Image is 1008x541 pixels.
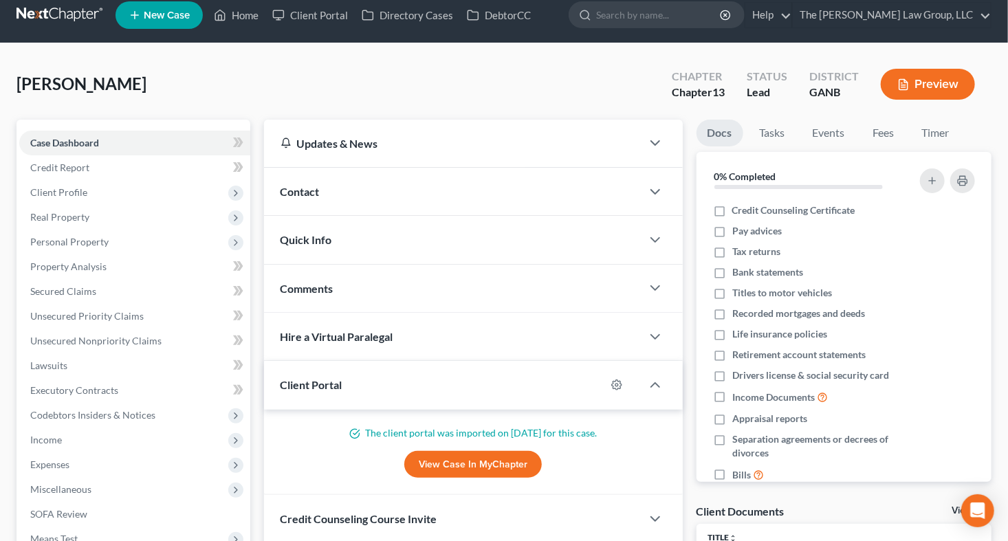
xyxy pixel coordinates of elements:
[30,360,67,371] span: Lawsuits
[19,329,250,353] a: Unsecured Nonpriority Claims
[460,3,538,27] a: DebtorCC
[281,136,625,151] div: Updates & News
[952,506,986,516] a: View All
[911,120,961,146] a: Timer
[732,265,803,279] span: Bank statements
[697,504,785,518] div: Client Documents
[732,327,827,341] span: Life insurance policies
[30,483,91,495] span: Miscellaneous
[19,304,250,329] a: Unsecured Priority Claims
[881,69,975,100] button: Preview
[712,85,725,98] span: 13
[30,236,109,247] span: Personal Property
[19,279,250,304] a: Secured Claims
[802,120,856,146] a: Events
[207,3,265,27] a: Home
[30,409,155,421] span: Codebtors Insiders & Notices
[672,85,725,100] div: Chapter
[30,434,62,445] span: Income
[19,378,250,403] a: Executory Contracts
[281,330,393,343] span: Hire a Virtual Paralegal
[732,307,865,320] span: Recorded mortgages and deeds
[747,85,787,100] div: Lead
[732,368,889,382] span: Drivers license & social security card
[862,120,906,146] a: Fees
[745,3,791,27] a: Help
[281,185,320,198] span: Contact
[30,459,69,470] span: Expenses
[30,137,99,148] span: Case Dashboard
[596,2,722,27] input: Search by name...
[732,224,782,238] span: Pay advices
[30,186,87,198] span: Client Profile
[19,353,250,378] a: Lawsuits
[19,502,250,527] a: SOFA Review
[404,451,542,478] a: View Case in MyChapter
[281,282,333,295] span: Comments
[281,233,332,246] span: Quick Info
[281,378,342,391] span: Client Portal
[732,412,807,426] span: Appraisal reports
[732,390,815,404] span: Income Documents
[732,203,855,217] span: Credit Counseling Certificate
[714,170,776,182] strong: 0% Completed
[747,69,787,85] div: Status
[30,285,96,297] span: Secured Claims
[17,74,146,93] span: [PERSON_NAME]
[30,310,144,322] span: Unsecured Priority Claims
[961,494,994,527] div: Open Intercom Messenger
[265,3,355,27] a: Client Portal
[30,508,87,520] span: SOFA Review
[30,261,107,272] span: Property Analysis
[144,10,190,21] span: New Case
[281,426,666,440] p: The client portal was imported on [DATE] for this case.
[732,245,780,258] span: Tax returns
[30,384,118,396] span: Executory Contracts
[19,254,250,279] a: Property Analysis
[30,211,89,223] span: Real Property
[281,512,437,525] span: Credit Counseling Course Invite
[732,468,751,482] span: Bills
[19,155,250,180] a: Credit Report
[793,3,991,27] a: The [PERSON_NAME] Law Group, LLC
[749,120,796,146] a: Tasks
[19,131,250,155] a: Case Dashboard
[732,348,866,362] span: Retirement account statements
[697,120,743,146] a: Docs
[30,162,89,173] span: Credit Report
[809,85,859,100] div: GANB
[355,3,460,27] a: Directory Cases
[809,69,859,85] div: District
[30,335,162,346] span: Unsecured Nonpriority Claims
[732,432,906,460] span: Separation agreements or decrees of divorces
[732,286,832,300] span: Titles to motor vehicles
[672,69,725,85] div: Chapter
